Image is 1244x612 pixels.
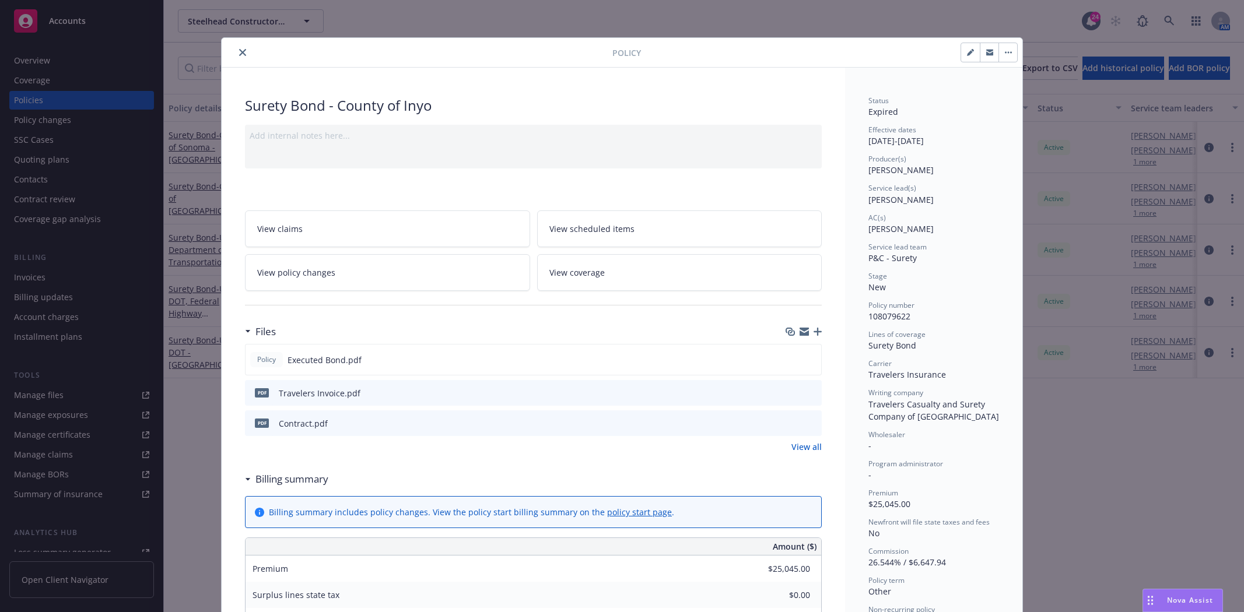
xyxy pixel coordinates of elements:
[612,47,641,59] span: Policy
[868,488,898,498] span: Premium
[868,557,946,568] span: 26.544% / $6,647.94
[279,387,360,399] div: Travelers Invoice.pdf
[868,459,943,469] span: Program administrator
[788,387,797,399] button: download file
[245,210,530,247] a: View claims
[607,507,672,518] a: policy start page
[868,271,887,281] span: Stage
[245,472,328,487] div: Billing summary
[549,223,635,235] span: View scheduled items
[868,329,926,339] span: Lines of coverage
[868,399,999,422] span: Travelers Casualty and Surety Company of [GEOGRAPHIC_DATA]
[868,498,910,509] span: $25,045.00
[1167,595,1213,605] span: Nova Assist
[1143,589,1158,611] div: Drag to move
[279,417,328,430] div: Contract.pdf
[868,242,927,252] span: Service lead team
[868,546,909,556] span: Commission
[791,441,822,453] a: View all
[868,469,871,480] span: -
[236,45,250,59] button: close
[868,164,934,175] span: [PERSON_NAME]
[807,417,817,430] button: preview file
[255,418,269,427] span: pdf
[868,96,889,105] span: Status
[257,223,303,235] span: View claims
[868,282,886,293] span: New
[253,563,288,574] span: Premium
[788,417,797,430] button: download file
[868,183,916,193] span: Service lead(s)
[868,440,871,451] span: -
[868,154,906,164] span: Producer(s)
[868,575,905,585] span: Policy term
[868,252,917,263] span: P&C - Surety
[255,324,276,339] h3: Files
[868,300,914,310] span: Policy number
[245,324,276,339] div: Files
[741,560,817,578] input: 0.00
[245,254,530,291] a: View policy changes
[807,387,817,399] button: preview file
[288,354,362,366] span: Executed Bond.pdf
[868,527,879,539] span: No
[741,586,817,604] input: 0.00
[255,354,278,365] span: Policy
[868,340,916,351] span: Surety Bond
[868,388,923,398] span: Writing company
[868,223,934,234] span: [PERSON_NAME]
[1143,589,1223,612] button: Nova Assist
[868,358,892,368] span: Carrier
[868,517,990,527] span: Newfront will file state taxes and fees
[806,354,817,366] button: preview file
[868,430,905,439] span: Wholesaler
[868,125,999,147] div: [DATE] - [DATE]
[868,586,891,597] span: Other
[537,210,822,247] a: View scheduled items
[868,125,916,135] span: Effective dates
[868,194,934,205] span: [PERSON_NAME]
[245,96,822,115] div: Surety Bond - County of Inyo
[868,106,898,117] span: Expired
[868,369,946,380] span: Travelers Insurance
[269,506,674,518] div: Billing summary includes policy changes. View the policy start billing summary on the .
[253,589,339,600] span: Surplus lines state tax
[255,472,328,487] h3: Billing summary
[868,213,886,223] span: AC(s)
[255,388,269,397] span: pdf
[549,266,605,279] span: View coverage
[868,311,910,322] span: 108079622
[537,254,822,291] a: View coverage
[257,266,335,279] span: View policy changes
[787,354,797,366] button: download file
[250,129,817,142] div: Add internal notes here...
[773,540,817,553] span: Amount ($)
